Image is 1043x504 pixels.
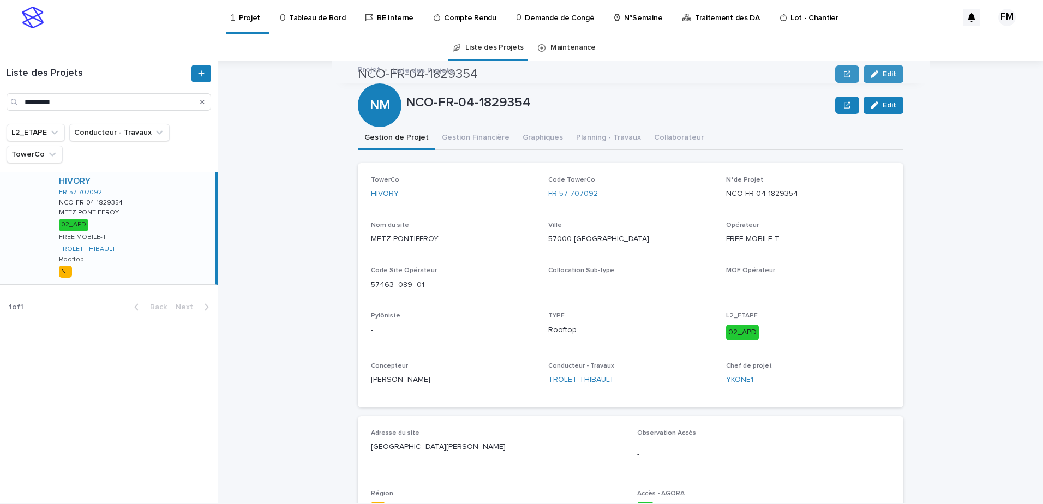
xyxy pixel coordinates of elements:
p: [GEOGRAPHIC_DATA][PERSON_NAME] [371,441,624,453]
button: Conducteur - Travaux [69,124,170,141]
p: - [371,325,535,336]
p: NCO-FR-04-1829354 [406,95,831,111]
a: Projet [358,63,380,75]
p: - [637,449,890,460]
p: FREE MOBILE-T [726,233,890,245]
div: FM [998,9,1016,26]
button: Next [171,302,218,312]
span: Adresse du site [371,430,419,436]
p: NCO-FR-04-1829354 [726,188,890,200]
span: Collocation Sub-type [548,267,614,274]
p: [PERSON_NAME] [371,374,535,386]
span: Chef de projet [726,363,772,369]
h1: Liste des Projets [7,68,189,80]
span: Edit [883,101,896,109]
button: TowerCo [7,146,63,163]
p: 57000 [GEOGRAPHIC_DATA] [548,233,712,245]
a: FR-57-707092 [59,189,102,196]
span: Back [143,303,167,311]
p: METZ PONTIFFROY [59,207,121,217]
span: MOE Opérateur [726,267,775,274]
a: TROLET THIBAULT [59,245,116,253]
span: Conducteur - Travaux [548,363,614,369]
a: YKONE1 [726,374,753,386]
span: TowerCo [371,177,399,183]
button: Edit [864,97,903,114]
span: Ville [548,222,562,229]
input: Search [7,93,211,111]
p: Rooftop [59,256,83,263]
button: Planning - Travaux [570,127,648,150]
button: Graphiques [516,127,570,150]
div: NM [358,53,401,113]
button: Gestion Financière [435,127,516,150]
span: Opérateur [726,222,759,229]
span: Nom du site [371,222,409,229]
p: 57463_089_01 [371,279,535,291]
span: Next [176,303,200,311]
span: N°de Projet [726,177,763,183]
p: NCO-FR-04-1829354 [59,197,125,207]
span: Code TowerCo [548,177,595,183]
span: Code Site Opérateur [371,267,437,274]
button: L2_ETAPE [7,124,65,141]
a: HIVORY [59,176,91,187]
p: Rooftop [548,325,712,336]
span: Concepteur [371,363,408,369]
a: HIVORY [371,188,399,200]
p: METZ PONTIFFROY [371,233,535,245]
p: Liste des Projets [392,63,453,75]
a: Liste des Projets [465,35,524,61]
p: FREE MOBILE-T [59,233,106,241]
span: TYPE [548,313,565,319]
p: - [548,279,712,291]
button: Collaborateur [648,127,710,150]
span: Pylôniste [371,313,400,319]
img: stacker-logo-s-only.png [22,7,44,28]
button: Back [125,302,171,312]
span: L2_ETAPE [726,313,758,319]
div: NE [59,266,72,278]
div: 02_APD [59,219,88,231]
span: Région [371,490,393,497]
div: 02_APD [726,325,759,340]
a: Maintenance [550,35,596,61]
a: FR-57-707092 [548,188,598,200]
p: - [726,279,890,291]
span: Observation Accès [637,430,696,436]
button: Gestion de Projet [358,127,435,150]
a: TROLET THIBAULT [548,374,614,386]
span: Accès - AGORA [637,490,685,497]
